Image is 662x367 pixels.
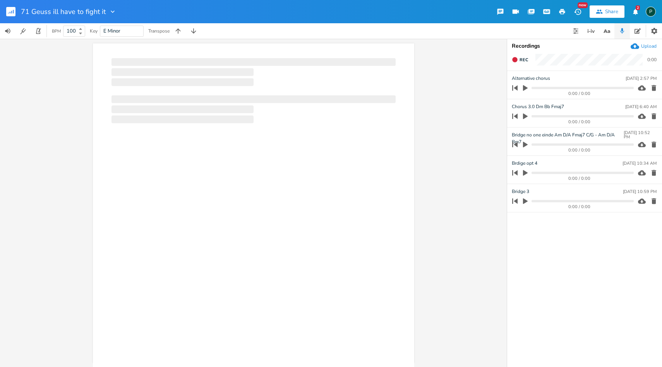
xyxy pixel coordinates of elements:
div: 0:00 [647,57,657,62]
div: Piepo [646,7,656,17]
span: 71 Geuss ill have to fight it [21,8,106,15]
span: Rec [520,57,528,63]
button: Share [590,5,624,18]
div: 0:00 / 0:00 [525,120,634,124]
div: Key [90,29,98,33]
div: [DATE] 10:52 PM [624,131,657,139]
span: Chorus 3.0 Dm Bb Fmaj7 [512,103,564,110]
button: Rec [509,53,531,66]
div: 0:00 / 0:00 [525,205,634,209]
div: Transpose [148,29,170,33]
span: Bridge no one einde Am D/A Fmaj7 C/G - Am D/A Bm7 [512,131,624,139]
div: Recordings [512,43,657,49]
div: [DATE] 10:34 AM [623,161,657,165]
span: Alternative chorus [512,75,550,82]
div: Share [605,8,618,15]
div: 0:00 / 0:00 [525,176,634,181]
button: Upload [631,42,657,50]
div: Upload [641,43,657,49]
div: 0:00 / 0:00 [525,91,634,96]
div: 0:00 / 0:00 [525,148,634,152]
button: P [646,3,656,21]
button: 2 [628,5,643,19]
div: [DATE] 6:40 AM [625,105,657,109]
div: New [578,2,588,8]
button: New [570,5,585,19]
div: 2 [636,5,640,10]
span: Bridge 3 [512,188,529,195]
span: Brdige opt 4 [512,160,537,167]
div: [DATE] 10:59 PM [623,190,657,194]
div: BPM [52,29,61,33]
div: [DATE] 2:57 PM [626,76,657,81]
span: E Minor [103,28,120,34]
